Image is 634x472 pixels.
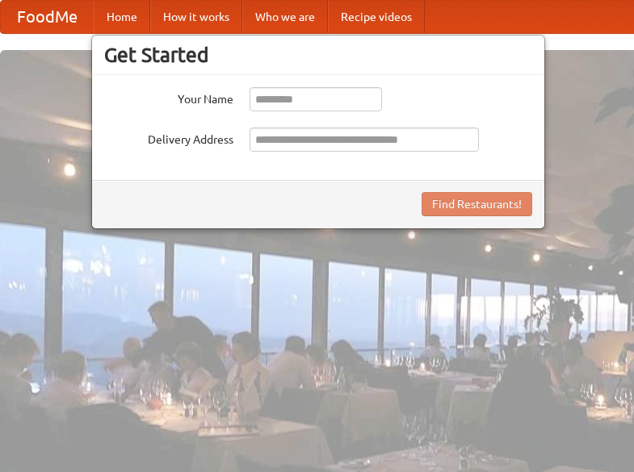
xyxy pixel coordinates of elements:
[94,1,150,33] a: Home
[242,1,328,33] a: Who we are
[328,1,425,33] a: Recipe videos
[422,192,532,216] button: Find Restaurants!
[150,1,242,33] a: How it works
[104,87,233,107] label: Your Name
[1,1,94,33] a: FoodMe
[104,43,532,67] h3: Get Started
[104,127,233,148] label: Delivery Address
